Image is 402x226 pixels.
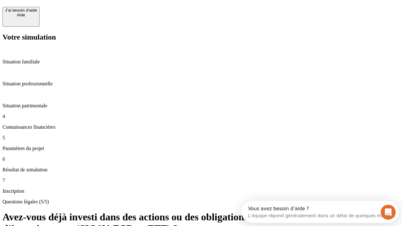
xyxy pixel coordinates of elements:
[3,188,399,194] p: Inscription
[3,59,399,65] p: Situation familiale
[3,3,173,20] div: Ouvrir le Messenger Intercom
[3,103,399,109] p: Situation patrimoniale
[5,8,37,13] div: J’ai besoin d'aide
[3,7,40,27] button: J’ai besoin d'aideAide
[3,146,399,151] p: Paramètres du projet
[3,178,399,183] p: 7
[3,114,399,119] p: 4
[5,13,37,17] div: Aide
[7,5,155,10] div: Vous avez besoin d’aide ?
[3,167,399,173] p: Résultat de simulation
[3,81,399,87] p: Situation professionnelle
[3,124,399,130] p: Connaissances financières
[7,10,155,17] div: L’équipe répond généralement dans un délai de quelques minutes.
[3,33,399,41] h2: Votre simulation
[3,199,399,205] p: Questions légales (5/5)
[242,201,399,223] iframe: Intercom live chat discovery launcher
[3,156,399,162] p: 6
[3,135,399,141] p: 5
[381,205,396,220] iframe: Intercom live chat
